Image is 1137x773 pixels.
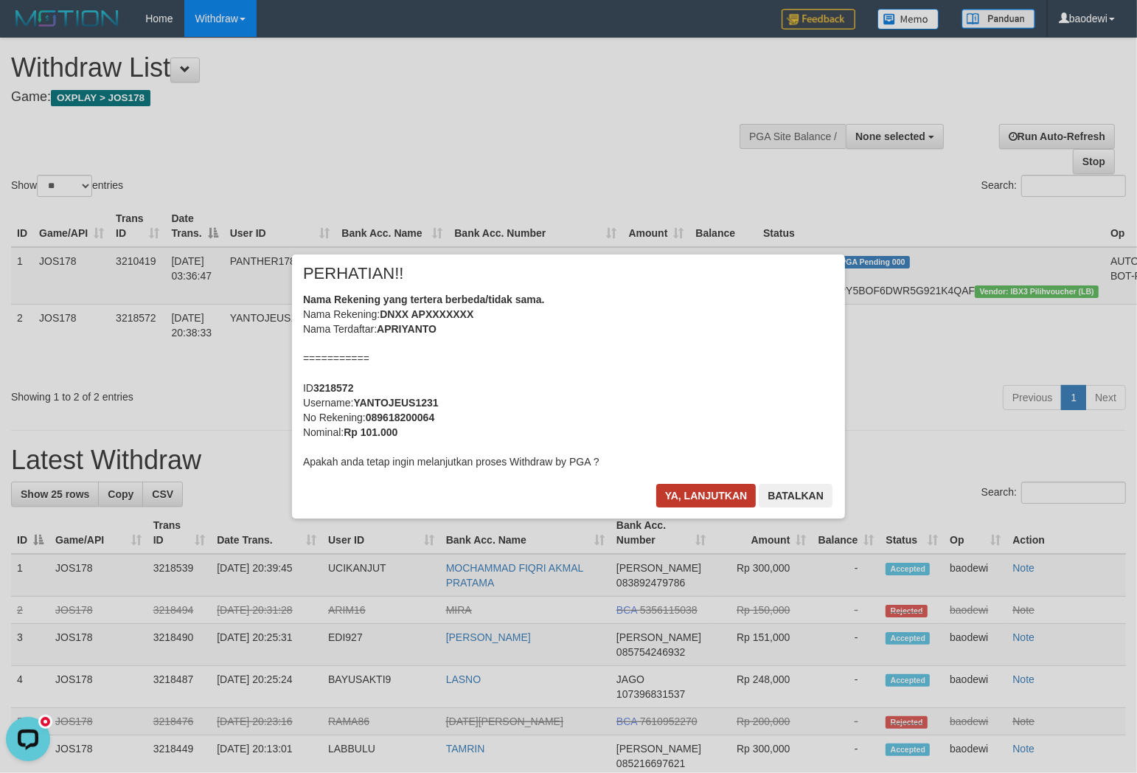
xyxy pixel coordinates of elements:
b: Nama Rekening yang tertera berbeda/tidak sama. [303,294,545,305]
div: new message indicator [38,4,52,18]
b: YANTOJEUS1231 [353,397,438,409]
b: 089618200064 [366,412,434,423]
button: Batalkan [759,484,832,507]
span: PERHATIAN!! [303,266,404,281]
button: Ya, lanjutkan [656,484,757,507]
b: 3218572 [313,382,354,394]
b: DNXX APXXXXXXX [380,308,473,320]
b: Rp 101.000 [344,426,397,438]
div: Nama Rekening: Nama Terdaftar: =========== ID Username: No Rekening: Nominal: Apakah anda tetap i... [303,292,834,469]
button: Open LiveChat chat widget [6,6,50,50]
b: APRIYANTO [377,323,437,335]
